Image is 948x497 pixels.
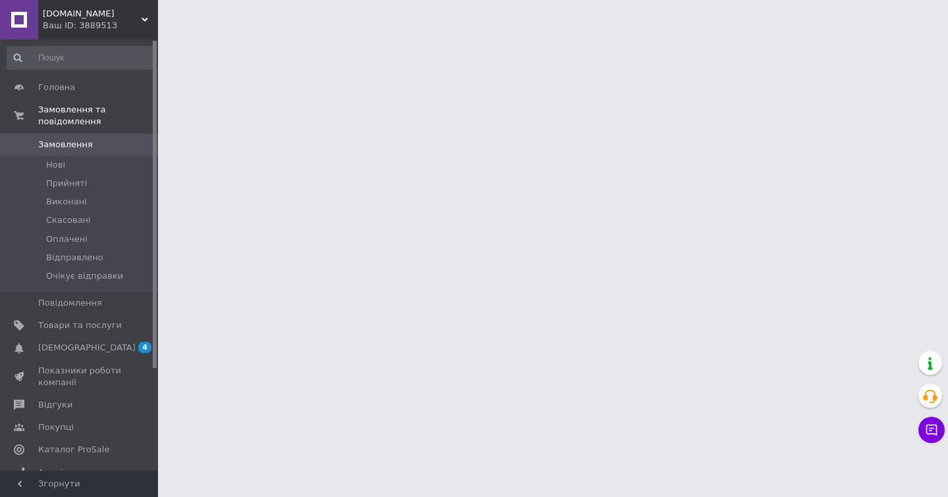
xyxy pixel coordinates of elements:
[38,342,136,354] span: [DEMOGRAPHIC_DATA]
[43,20,158,32] div: Ваш ID: 3889513
[46,252,103,264] span: Відправлено
[7,46,155,70] input: Пошук
[38,467,84,479] span: Аналітика
[38,444,109,456] span: Каталог ProSale
[46,214,91,226] span: Скасовані
[138,342,151,353] span: 4
[46,196,87,208] span: Виконані
[38,399,72,411] span: Відгуки
[38,421,74,433] span: Покупці
[918,417,945,443] button: Чат з покупцем
[38,297,102,309] span: Повідомлення
[38,139,93,151] span: Замовлення
[46,177,87,189] span: Прийняті
[38,104,158,128] span: Замовлення та повідомлення
[46,233,88,245] span: Оплачені
[38,319,122,331] span: Товари та послуги
[38,365,122,389] span: Показники роботи компанії
[38,82,75,93] span: Головна
[43,8,142,20] span: Arcano.gift.ua
[46,159,65,171] span: Нові
[46,270,123,282] span: Очікує відправки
